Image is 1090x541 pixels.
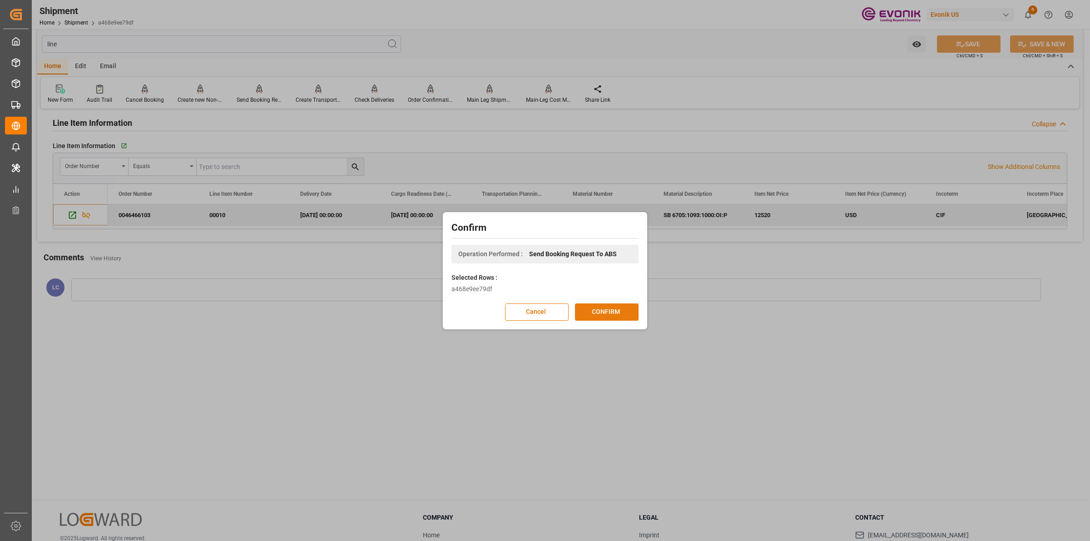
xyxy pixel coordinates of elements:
[451,273,497,283] label: Selected Rows :
[529,249,617,259] span: Send Booking Request To ABS
[458,249,523,259] span: Operation Performed :
[505,303,569,321] button: Cancel
[451,284,639,294] div: a468e9ee79df
[575,303,639,321] button: CONFIRM
[451,221,639,235] h2: Confirm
